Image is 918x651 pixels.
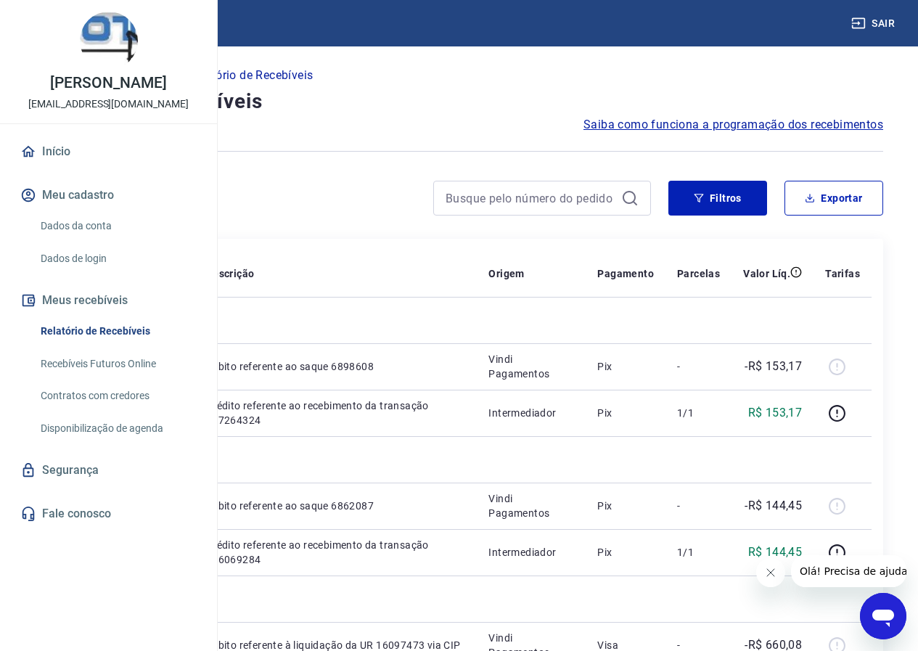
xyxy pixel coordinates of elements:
p: Pagamento [597,266,654,281]
p: Pix [597,359,654,374]
p: - [677,499,720,513]
a: Fale conosco [17,498,200,530]
a: Disponibilização de agenda [35,414,200,443]
p: Valor Líq. [743,266,790,281]
p: 1/1 [677,545,720,560]
a: Recebíveis Futuros Online [35,349,200,379]
p: Vindi Pagamentos [488,352,574,381]
p: Intermediador [488,406,574,420]
p: Pix [597,406,654,420]
button: Exportar [784,181,883,216]
p: R$ 144,45 [748,544,803,561]
h4: Relatório de Recebíveis [35,87,883,116]
p: R$ 153,17 [748,404,803,422]
p: Parcelas [677,266,720,281]
p: Relatório de Recebíveis [188,67,313,84]
p: -R$ 153,17 [745,358,802,375]
p: -R$ 144,45 [745,497,802,515]
span: Olá! Precisa de ajuda? [9,10,122,22]
p: Pix [597,545,654,560]
img: f386ab54-7e21-4e9b-af6e-f5bb3cc78e62.jpeg [80,12,138,70]
a: Dados da conta [35,211,200,241]
button: Meu cadastro [17,179,200,211]
p: [PERSON_NAME] [50,75,166,91]
a: Relatório de Recebíveis [35,316,200,346]
a: Contratos com credores [35,381,200,411]
p: Crédito referente ao recebimento da transação 227264324 [206,398,466,427]
p: Intermediador [488,545,574,560]
button: Sair [848,10,901,37]
p: Débito referente ao saque 6862087 [206,499,466,513]
p: Pix [597,499,654,513]
p: Origem [488,266,524,281]
button: Meus recebíveis [17,284,200,316]
a: Início [17,136,200,168]
iframe: Fechar mensagem [756,558,785,587]
p: 1/1 [677,406,720,420]
a: Dados de login [35,244,200,274]
p: Vindi Pagamentos [488,491,574,520]
iframe: Botão para abrir a janela de mensagens [860,593,906,639]
p: Crédito referente ao recebimento da transação 226069284 [206,538,466,567]
a: Saiba como funciona a programação dos recebimentos [583,116,883,134]
p: Tarifas [825,266,860,281]
p: - [677,359,720,374]
a: Segurança [17,454,200,486]
iframe: Mensagem da empresa [791,555,906,587]
p: [EMAIL_ADDRESS][DOMAIN_NAME] [28,97,189,112]
p: Débito referente ao saque 6898608 [206,359,466,374]
button: Filtros [668,181,767,216]
p: Descrição [206,266,255,281]
input: Busque pelo número do pedido [446,187,615,209]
